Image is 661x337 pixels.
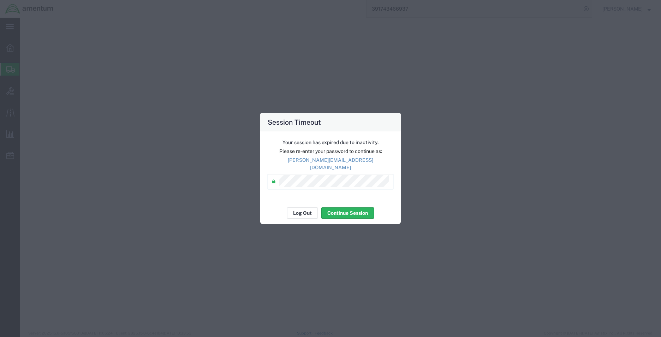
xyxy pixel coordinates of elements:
[321,207,374,219] button: Continue Session
[268,117,321,127] h4: Session Timeout
[268,156,393,171] p: [PERSON_NAME][EMAIL_ADDRESS][DOMAIN_NAME]
[268,139,393,146] p: Your session has expired due to inactivity.
[287,207,318,219] button: Log Out
[268,148,393,155] p: Please re-enter your password to continue as:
